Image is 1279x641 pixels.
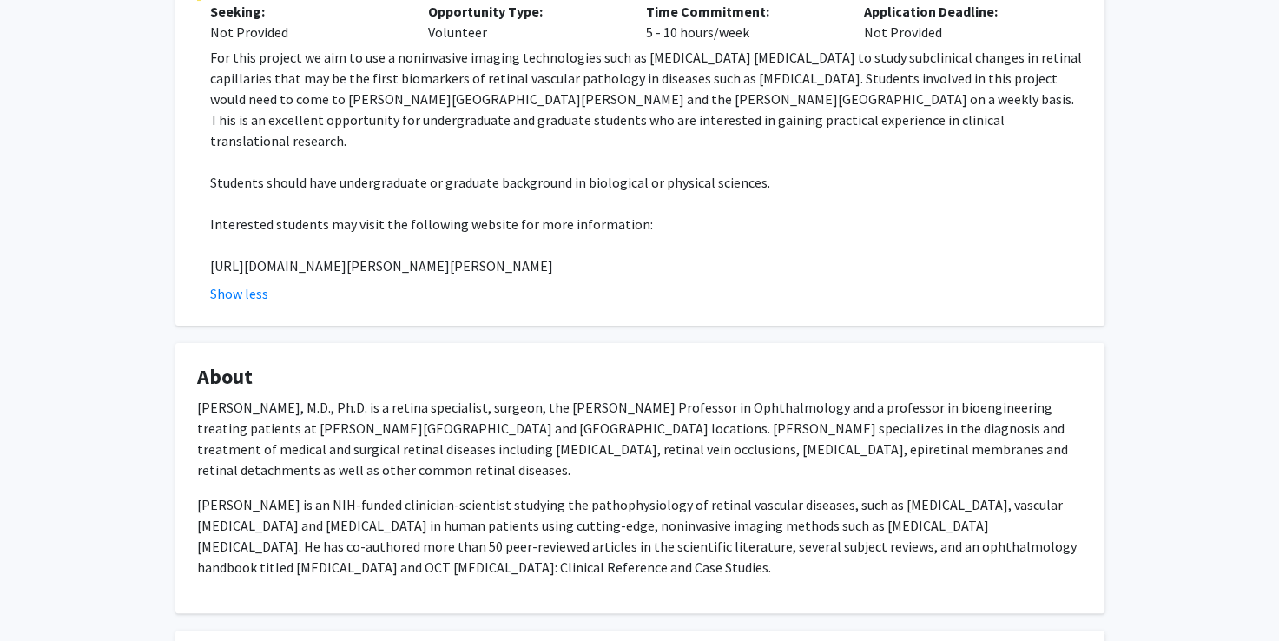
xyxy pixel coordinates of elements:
[428,1,620,22] p: Opportunity Type:
[210,22,402,43] div: Not Provided
[633,1,851,43] div: 5 - 10 hours/week
[13,563,74,628] iframe: Chat
[210,214,1083,235] p: Interested students may visit the following website for more information:
[864,1,1056,22] p: Application Deadline:
[197,494,1083,578] p: [PERSON_NAME] is an NIH-funded clinician-scientist studying the pathophysiology of retinal vascul...
[210,283,268,304] button: Show less
[210,47,1083,151] p: For this project we aim to use a noninvasive imaging technologies such as [MEDICAL_DATA] [MEDICAL...
[197,397,1083,480] p: [PERSON_NAME], M.D., Ph.D. is a retina specialist, surgeon, the [PERSON_NAME] Professor in Ophtha...
[210,1,402,22] p: Seeking:
[415,1,633,43] div: Volunteer
[210,172,1083,193] p: Students should have undergraduate or graduate background in biological or physical sciences.
[646,1,838,22] p: Time Commitment:
[197,365,1083,390] h4: About
[210,255,1083,276] p: [URL][DOMAIN_NAME][PERSON_NAME][PERSON_NAME]
[851,1,1069,43] div: Not Provided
